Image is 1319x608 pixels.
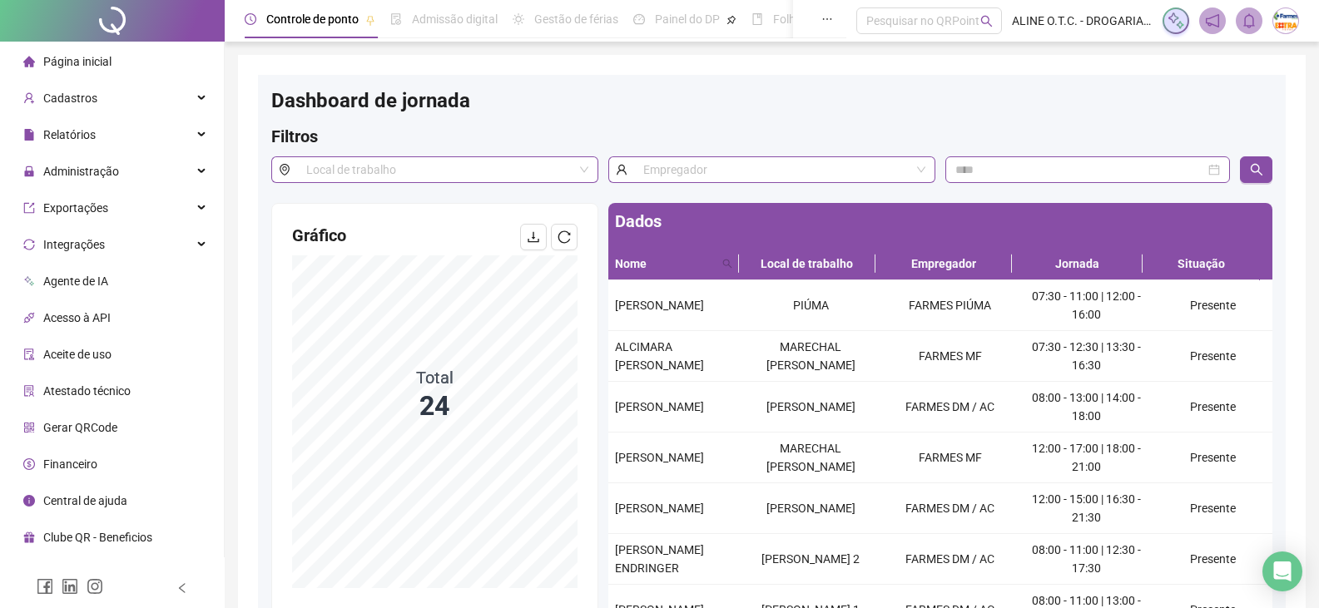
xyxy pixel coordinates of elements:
td: Presente [1153,331,1272,382]
span: Filtros [271,126,318,146]
span: Clube QR - Beneficios [43,531,152,544]
span: clock-circle [245,13,256,25]
span: Gerar QRCode [43,421,117,434]
td: FARMES DM / AC [880,483,1020,534]
td: 07:30 - 11:00 | 12:00 - 16:00 [1020,280,1153,331]
span: linkedin [62,578,78,595]
span: search [1250,163,1263,176]
span: Dados [615,211,662,231]
span: Central de ajuda [43,494,127,507]
span: user [608,156,634,183]
span: Página inicial [43,55,112,68]
span: Painel do DP [655,12,720,26]
span: environment [271,156,297,183]
span: Cadastros [43,91,97,105]
span: left [176,582,188,594]
span: api [23,312,35,324]
span: Aceite de uso [43,348,112,361]
span: Atestado técnico [43,384,131,398]
span: notification [1205,13,1220,28]
span: Nome [615,255,716,273]
th: Jornada [1012,248,1143,280]
td: FARMES PIÚMA [880,280,1020,331]
span: Financeiro [43,457,97,471]
td: [PERSON_NAME] [741,382,881,433]
span: file [23,129,35,141]
span: pushpin [365,15,375,25]
td: [PERSON_NAME] [741,483,881,534]
div: Open Intercom Messenger [1262,551,1302,591]
td: 08:00 - 11:00 | 12:30 - 17:30 [1020,534,1153,585]
td: FARMES DM / AC [880,382,1020,433]
span: bell [1242,13,1257,28]
span: Dashboard de jornada [271,89,470,112]
td: FARMES MF [880,331,1020,382]
span: dashboard [633,13,645,25]
td: FARMES DM / AC [880,534,1020,585]
td: PIÚMA [741,280,881,331]
span: Exportações [43,201,108,215]
span: Relatórios [43,128,96,141]
span: pushpin [726,15,736,25]
td: 12:00 - 15:00 | 16:30 - 21:30 [1020,483,1153,534]
td: Presente [1153,433,1272,483]
span: export [23,202,35,214]
span: file-done [390,13,402,25]
span: audit [23,348,35,360]
span: search [719,251,736,276]
td: Presente [1153,534,1272,585]
span: Gestão de férias [534,12,618,26]
span: facebook [37,578,53,595]
td: Presente [1153,280,1272,331]
span: instagram [87,578,103,595]
span: solution [23,385,35,397]
span: ALINE O.T.C. - DROGARIA [GEOGRAPHIC_DATA] [1012,12,1153,30]
img: 66417 [1273,8,1298,33]
span: [PERSON_NAME] [615,299,704,312]
span: Administração [43,165,119,178]
td: Presente [1153,382,1272,433]
th: Local de trabalho [739,248,875,280]
span: book [751,13,763,25]
th: Empregador [875,248,1012,280]
span: Admissão digital [412,12,498,26]
td: Presente [1153,483,1272,534]
span: search [980,15,993,27]
td: MARECHAL [PERSON_NAME] [741,433,881,483]
span: info-circle [23,495,35,507]
span: [PERSON_NAME] ENDRINGER [615,543,704,575]
span: gift [23,531,35,543]
span: Controle de ponto [266,12,359,26]
span: sync [23,239,35,250]
td: MARECHAL [PERSON_NAME] [741,331,881,382]
td: FARMES MF [880,433,1020,483]
img: sparkle-icon.fc2bf0ac1784a2077858766a79e2daf3.svg [1167,12,1185,30]
td: [PERSON_NAME] 2 [741,534,881,585]
span: download [527,230,540,244]
span: Folha de pagamento [773,12,880,26]
span: user-add [23,92,35,104]
span: [PERSON_NAME] [615,451,704,464]
th: Situação [1143,248,1260,280]
span: home [23,56,35,67]
td: 07:30 - 12:30 | 13:30 - 16:30 [1020,331,1153,382]
span: Integrações [43,238,105,251]
span: lock [23,166,35,177]
span: Acesso à API [43,311,111,324]
span: qrcode [23,422,35,433]
span: dollar [23,458,35,470]
td: 12:00 - 17:00 | 18:00 - 21:00 [1020,433,1153,483]
span: Agente de IA [43,274,108,288]
span: reload [558,230,571,244]
td: 08:00 - 13:00 | 14:00 - 18:00 [1020,382,1153,433]
span: sun [513,13,524,25]
span: ALCIMARA [PERSON_NAME] [615,340,704,372]
span: [PERSON_NAME] [615,400,704,413]
span: ellipsis [821,13,833,25]
span: Gráfico [292,225,346,245]
span: [PERSON_NAME] [615,502,704,515]
span: search [722,259,732,269]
